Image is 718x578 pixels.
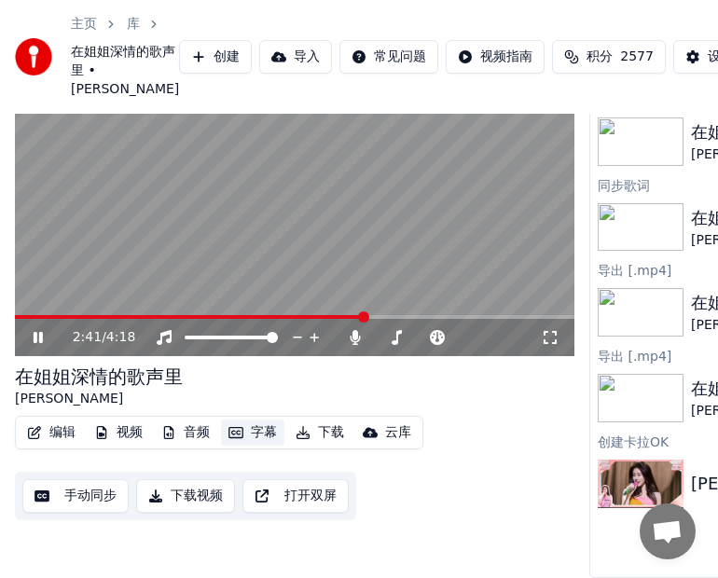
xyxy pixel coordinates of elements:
button: 下载 [288,420,352,446]
button: 字幕 [221,420,284,446]
span: 2:41 [73,328,102,347]
a: 库 [127,15,140,34]
span: 积分 [587,48,613,66]
button: 导入 [259,40,332,74]
button: 编辑 [20,420,83,446]
span: 在姐姐深情的歌声里 • [PERSON_NAME] [71,43,179,99]
a: 主页 [71,15,97,34]
button: 视频指南 [446,40,545,74]
div: [PERSON_NAME] [15,390,183,408]
button: 手动同步 [22,479,129,513]
button: 创建 [179,40,252,74]
span: 2577 [620,48,654,66]
nav: breadcrumb [71,15,179,99]
button: 视频 [87,420,150,446]
div: 打開聊天 [640,503,696,559]
button: 音频 [154,420,217,446]
button: 下载视频 [136,479,235,513]
div: 在姐姐深情的歌声里 [15,364,183,390]
div: / [73,328,117,347]
div: 云库 [385,423,411,442]
img: youka [15,38,52,76]
button: 常见问题 [339,40,438,74]
button: 积分2577 [552,40,666,74]
span: 4:18 [106,328,135,347]
button: 打开双屏 [242,479,349,513]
